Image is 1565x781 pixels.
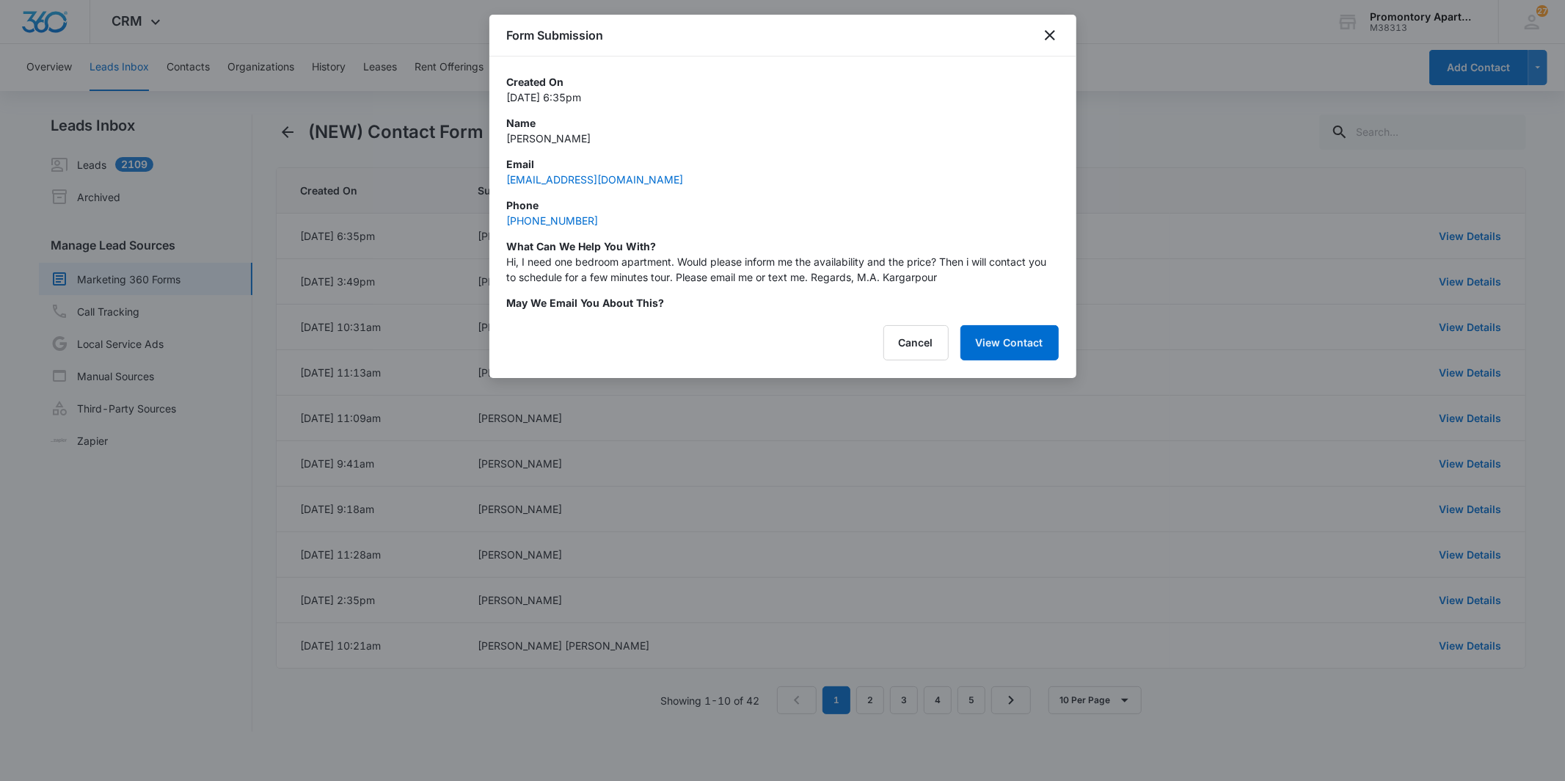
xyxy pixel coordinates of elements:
p: May we email you about this? [507,295,1059,310]
p: Hi, I need one bedroom apartment. Would please inform me the availability and the price? Then i w... [507,254,1059,285]
h1: Form Submission [507,26,604,44]
p: Email [507,156,1059,172]
a: [EMAIL_ADDRESS][DOMAIN_NAME] [507,173,684,186]
p: What can we help you with? [507,239,1059,254]
button: Cancel [883,325,949,360]
p: Name [507,115,1059,131]
p: [DATE] 6:35pm [507,90,1059,105]
a: [PHONE_NUMBER] [507,214,599,227]
p: [PERSON_NAME] [507,131,1059,146]
p: Created On [507,74,1059,90]
p: Phone [507,197,1059,213]
button: close [1041,26,1059,44]
button: View Contact [960,325,1059,360]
